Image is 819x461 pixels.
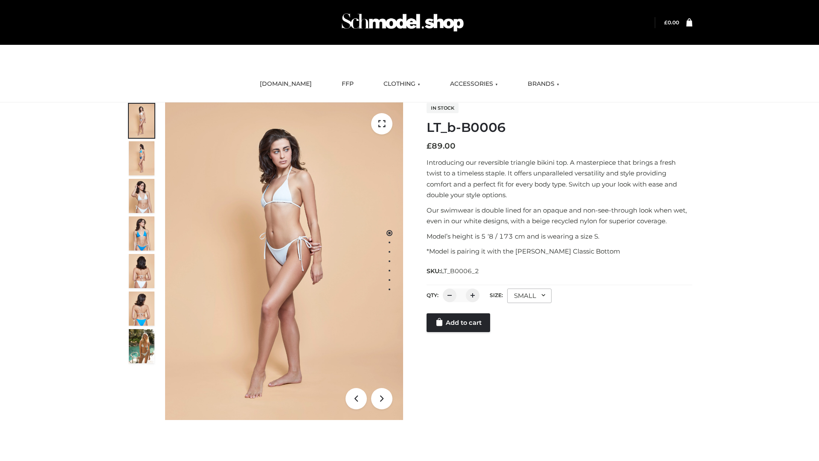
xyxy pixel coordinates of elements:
[427,157,692,201] p: Introducing our reversible triangle bikini top. A masterpiece that brings a fresh twist to a time...
[427,120,692,135] h1: LT_b-B0006
[444,75,504,93] a: ACCESSORIES
[129,292,154,326] img: ArielClassicBikiniTop_CloudNine_AzureSky_OW114ECO_8-scaled.jpg
[129,216,154,251] img: ArielClassicBikiniTop_CloudNine_AzureSky_OW114ECO_4-scaled.jpg
[490,292,503,298] label: Size:
[335,75,360,93] a: FFP
[129,104,154,138] img: ArielClassicBikiniTop_CloudNine_AzureSky_OW114ECO_1-scaled.jpg
[339,6,467,39] img: Schmodel Admin 964
[253,75,318,93] a: [DOMAIN_NAME]
[664,19,668,26] span: £
[129,179,154,213] img: ArielClassicBikiniTop_CloudNine_AzureSky_OW114ECO_3-scaled.jpg
[129,329,154,363] img: Arieltop_CloudNine_AzureSky2.jpg
[427,141,432,151] span: £
[427,141,456,151] bdi: 89.00
[427,313,490,332] a: Add to cart
[427,103,459,113] span: In stock
[427,231,692,242] p: Model’s height is 5 ‘8 / 173 cm and is wearing a size S.
[507,289,552,303] div: SMALL
[165,102,403,420] img: LT_b-B0006
[377,75,427,93] a: CLOTHING
[427,292,439,298] label: QTY:
[441,267,479,275] span: LT_B0006_2
[427,266,480,276] span: SKU:
[427,246,692,257] p: *Model is pairing it with the [PERSON_NAME] Classic Bottom
[664,19,679,26] a: £0.00
[129,141,154,175] img: ArielClassicBikiniTop_CloudNine_AzureSky_OW114ECO_2-scaled.jpg
[664,19,679,26] bdi: 0.00
[129,254,154,288] img: ArielClassicBikiniTop_CloudNine_AzureSky_OW114ECO_7-scaled.jpg
[521,75,566,93] a: BRANDS
[427,205,692,227] p: Our swimwear is double lined for an opaque and non-see-through look when wet, even in our white d...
